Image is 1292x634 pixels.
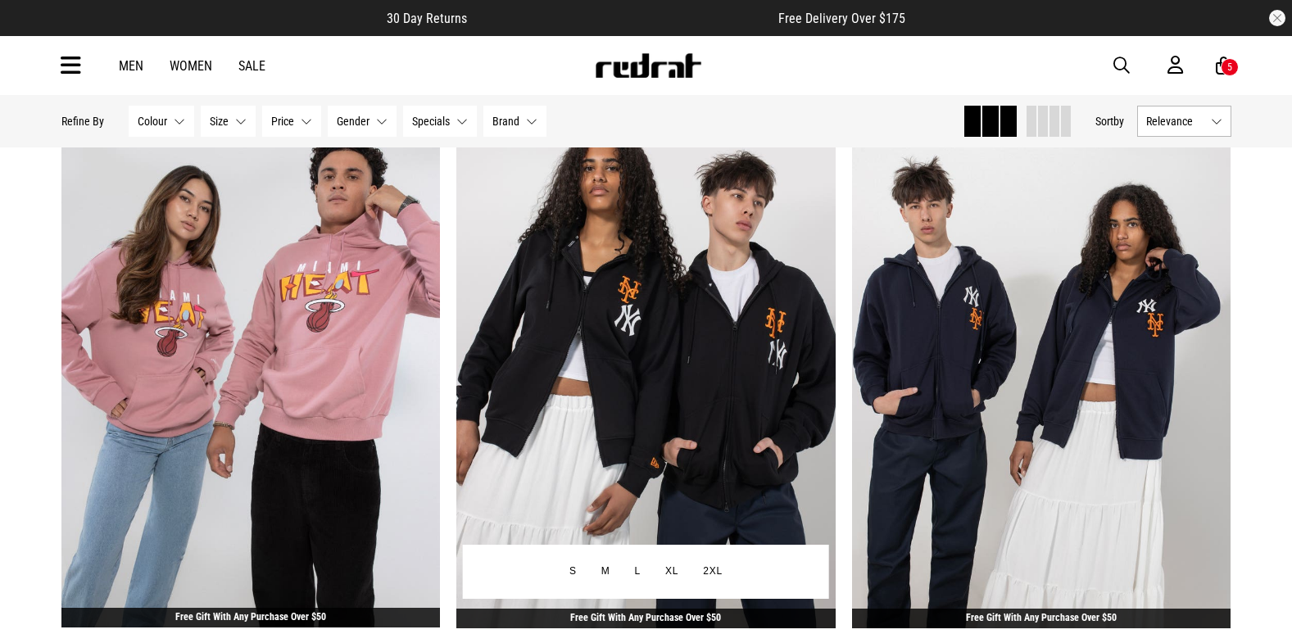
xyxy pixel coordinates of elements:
a: Men [119,58,143,74]
span: Gender [337,115,369,128]
button: Relevance [1137,106,1231,137]
button: XL [653,557,691,586]
div: 5 [1227,61,1232,73]
button: Price [262,106,321,137]
a: Free Gift With Any Purchase Over $50 [570,612,721,623]
p: Refine By [61,115,104,128]
span: Free Delivery Over $175 [778,11,905,26]
iframe: Customer reviews powered by Trustpilot [500,10,746,26]
button: Open LiveChat chat widget [13,7,62,56]
a: 5 [1216,57,1231,75]
button: Specials [403,106,477,137]
span: 30 Day Returns [387,11,467,26]
img: New Era Mlb New York Yankees Ft51 Subway Series Full Zip Hoodie in Black [456,97,836,627]
span: Relevance [1146,115,1204,128]
button: S [557,557,589,586]
span: Colour [138,115,167,128]
img: New Era Nba Miami Heat Retro Oversized Fit Hoodie in Pink [61,97,441,627]
img: Redrat logo [594,53,702,78]
button: Gender [328,106,397,137]
button: Brand [483,106,546,137]
button: 2XL [691,557,735,586]
button: Size [201,106,256,137]
span: by [1113,115,1124,128]
button: Sortby [1095,111,1124,131]
img: New Era Mlb New York Yankees Ft51 Subway Series Full Zip Hoodie in Blue [852,97,1231,627]
span: Specials [412,115,450,128]
a: Free Gift With Any Purchase Over $50 [175,611,326,623]
a: Free Gift With Any Purchase Over $50 [966,612,1117,623]
span: Price [271,115,294,128]
span: Size [210,115,229,128]
button: Colour [129,106,194,137]
a: Sale [238,58,265,74]
button: L [623,557,653,586]
button: M [589,557,623,586]
span: Brand [492,115,519,128]
a: Women [170,58,212,74]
